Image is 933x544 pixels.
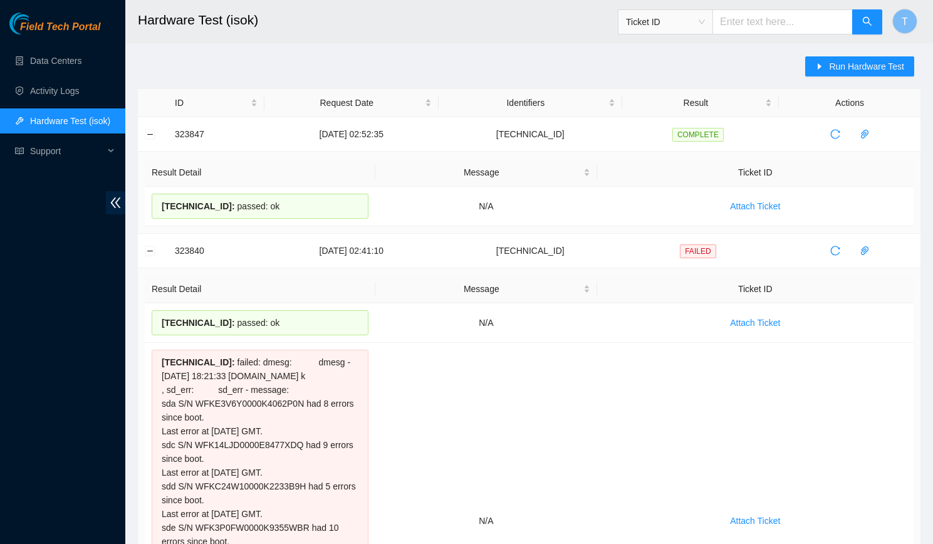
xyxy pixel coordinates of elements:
[9,13,63,34] img: Akamai Technologies
[902,14,908,29] span: T
[730,514,780,528] span: Attach Ticket
[855,129,874,139] span: paper-clip
[30,86,80,96] a: Activity Logs
[597,159,914,187] th: Ticket ID
[720,196,790,216] button: Attach Ticket
[779,89,920,117] th: Actions
[855,241,875,261] button: paper-clip
[597,275,914,303] th: Ticket ID
[264,117,439,152] td: [DATE] 02:52:35
[720,511,790,531] button: Attach Ticket
[264,234,439,268] td: [DATE] 02:41:10
[30,56,81,66] a: Data Centers
[20,21,100,33] span: Field Tech Portal
[672,128,724,142] span: COMPLETE
[730,199,780,213] span: Attach Ticket
[145,246,155,256] button: Collapse row
[106,191,125,214] span: double-left
[720,313,790,333] button: Attach Ticket
[712,9,853,34] input: Enter text here...
[892,9,917,34] button: T
[30,139,104,164] span: Support
[855,124,875,144] button: paper-clip
[626,13,705,31] span: Ticket ID
[162,357,235,367] span: [TECHNICAL_ID] :
[815,62,824,72] span: caret-right
[825,124,845,144] button: reload
[15,147,24,155] span: read
[862,16,872,28] span: search
[825,241,845,261] button: reload
[439,234,622,268] td: [TECHNICAL_ID]
[826,129,845,139] span: reload
[162,318,235,328] span: [TECHNICAL_ID] :
[152,310,368,335] div: passed: ok
[826,246,845,256] span: reload
[829,60,904,73] span: Run Hardware Test
[730,316,780,330] span: Attach Ticket
[145,275,375,303] th: Result Detail
[168,234,264,268] td: 323840
[168,117,264,152] td: 323847
[145,159,375,187] th: Result Detail
[439,117,622,152] td: [TECHNICAL_ID]
[805,56,914,76] button: caret-rightRun Hardware Test
[145,129,155,139] button: Collapse row
[9,23,100,39] a: Akamai TechnologiesField Tech Portal
[855,246,874,256] span: paper-clip
[375,187,597,226] td: N/A
[162,201,235,211] span: [TECHNICAL_ID] :
[152,194,368,219] div: passed: ok
[30,116,110,126] a: Hardware Test (isok)
[680,244,716,258] span: FAILED
[852,9,882,34] button: search
[375,303,597,343] td: N/A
